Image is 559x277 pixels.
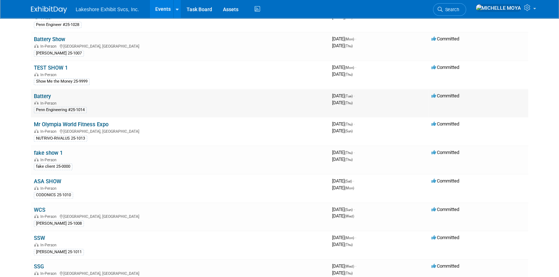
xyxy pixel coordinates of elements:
[34,36,65,43] a: Battery Show
[34,207,45,213] a: WCS
[345,122,353,126] span: (Thu)
[355,65,356,70] span: -
[345,66,354,70] span: (Mon)
[345,44,353,48] span: (Thu)
[34,213,326,219] div: [GEOGRAPHIC_DATA], [GEOGRAPHIC_DATA]
[345,264,354,268] span: (Wed)
[40,271,59,276] span: In-Person
[332,242,353,247] span: [DATE]
[34,186,39,190] img: In-Person Event
[332,185,354,190] span: [DATE]
[354,207,355,212] span: -
[34,158,39,161] img: In-Person Event
[475,4,521,12] img: MICHELLE MOYA
[345,208,353,212] span: (Sun)
[34,220,84,227] div: [PERSON_NAME] 25-1008
[34,214,39,218] img: In-Person Event
[345,236,354,240] span: (Mon)
[355,36,356,41] span: -
[345,158,353,162] span: (Thu)
[34,121,108,128] a: Mr Olympia World Fitness Expo
[332,128,353,133] span: [DATE]
[355,263,356,269] span: -
[345,271,353,275] span: (Thu)
[332,121,355,127] span: [DATE]
[345,37,354,41] span: (Mon)
[431,207,459,212] span: Committed
[345,151,353,155] span: (Thu)
[34,128,326,134] div: [GEOGRAPHIC_DATA], [GEOGRAPHIC_DATA]
[431,36,459,41] span: Committed
[40,72,59,77] span: In-Person
[345,72,353,76] span: (Thu)
[332,213,354,219] span: [DATE]
[345,101,353,105] span: (Thu)
[34,263,44,270] a: SSG
[345,94,353,98] span: (Tue)
[40,101,59,106] span: In-Person
[354,93,355,98] span: -
[34,249,84,255] div: [PERSON_NAME] 25-1011
[34,178,61,185] a: ASA SHOW
[40,186,59,191] span: In-Person
[332,36,356,41] span: [DATE]
[34,129,39,133] img: In-Person Event
[34,235,45,241] a: SSW
[34,93,51,100] a: Battery
[431,65,459,70] span: Committed
[345,214,354,218] span: (Wed)
[40,243,59,247] span: In-Person
[34,243,39,246] img: In-Person Event
[332,65,356,70] span: [DATE]
[443,7,459,12] span: Search
[34,50,84,57] div: [PERSON_NAME] 25-1007
[34,270,326,276] div: [GEOGRAPHIC_DATA], [GEOGRAPHIC_DATA]
[353,178,354,184] span: -
[332,207,355,212] span: [DATE]
[40,44,59,49] span: In-Person
[431,150,459,155] span: Committed
[354,121,355,127] span: -
[332,93,355,98] span: [DATE]
[345,186,354,190] span: (Mon)
[345,129,353,133] span: (Sun)
[34,135,87,142] div: NUTRIVO-RIVALUS 25-1013
[40,214,59,219] span: In-Person
[40,129,59,134] span: In-Person
[34,192,73,198] div: CODONICS 25-1010
[34,163,72,170] div: fake client 25-0000
[332,100,353,105] span: [DATE]
[34,101,39,105] img: In-Person Event
[332,157,353,162] span: [DATE]
[34,271,39,275] img: In-Person Event
[332,263,356,269] span: [DATE]
[34,150,63,156] a: fake show 1
[332,71,353,77] span: [DATE]
[34,43,326,49] div: [GEOGRAPHIC_DATA], [GEOGRAPHIC_DATA]
[34,65,68,71] a: TEST SHOW 1
[332,178,354,184] span: [DATE]
[345,243,353,247] span: (Thu)
[332,270,353,276] span: [DATE]
[431,121,459,127] span: Committed
[354,150,355,155] span: -
[332,235,356,240] span: [DATE]
[431,235,459,240] span: Committed
[332,43,353,48] span: [DATE]
[431,178,459,184] span: Committed
[332,150,355,155] span: [DATE]
[34,22,81,28] div: Penn Engineer #25-1028
[31,6,67,13] img: ExhibitDay
[76,6,139,12] span: Lakeshore Exhibit Svcs, Inc.
[431,93,459,98] span: Committed
[433,3,466,16] a: Search
[34,44,39,48] img: In-Person Event
[34,78,90,85] div: Show Me the Money 25-9999
[34,107,87,113] div: Penn Engineering #25-1014
[34,72,39,76] img: In-Person Event
[431,263,459,269] span: Committed
[355,235,356,240] span: -
[345,179,352,183] span: (Sat)
[40,158,59,162] span: In-Person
